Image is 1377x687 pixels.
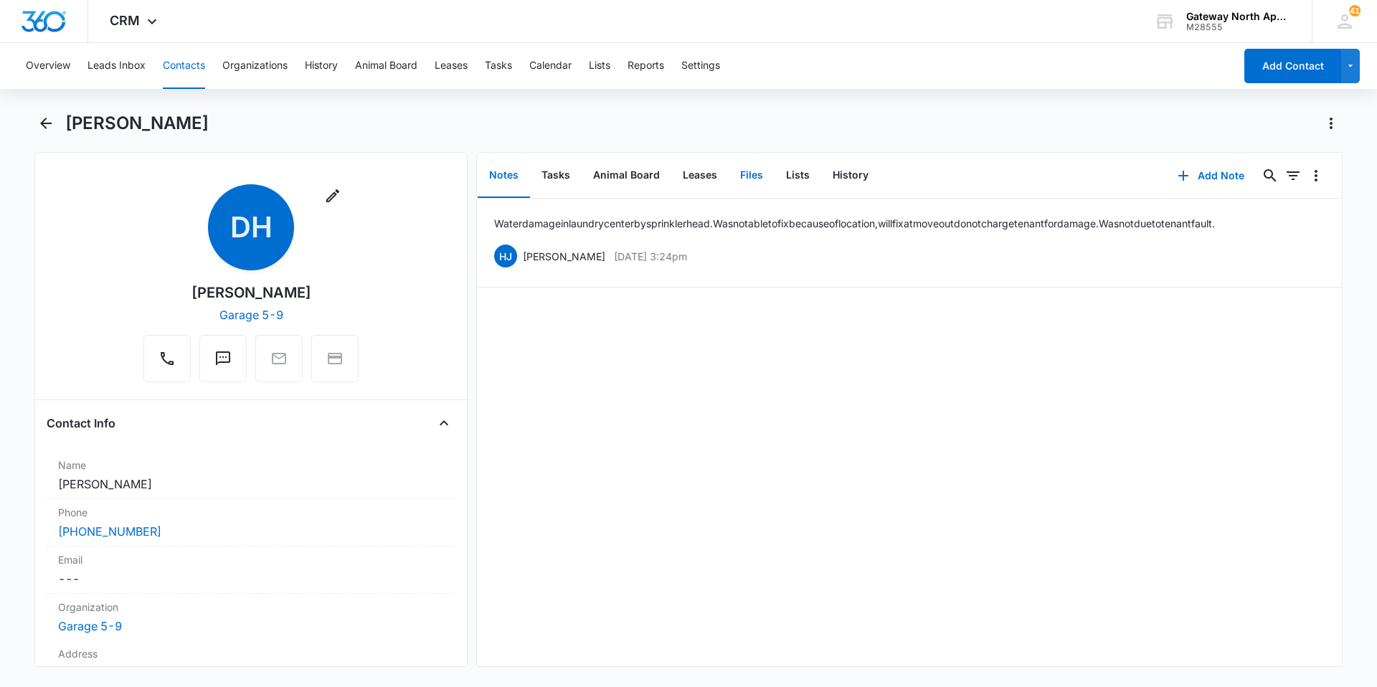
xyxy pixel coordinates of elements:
button: Add Contact [1244,49,1341,83]
button: Close [432,412,455,435]
button: Text [199,335,247,382]
span: DH [208,184,294,270]
button: Tasks [530,153,582,198]
button: History [305,43,338,89]
button: Back [34,112,57,135]
label: Email [58,552,444,567]
label: Phone [58,505,444,520]
p: [PERSON_NAME] [523,249,605,264]
button: Organizations [222,43,288,89]
button: Settings [681,43,720,89]
dd: --- [58,570,444,587]
button: Files [729,153,775,198]
button: Calendar [529,43,572,89]
div: account name [1186,11,1291,22]
button: Filters [1282,164,1305,187]
h1: [PERSON_NAME] [65,113,209,134]
a: Text [199,357,247,369]
span: HJ [494,245,517,267]
button: History [821,153,880,198]
div: account id [1186,22,1291,32]
div: Name[PERSON_NAME] [47,452,455,499]
div: Phone[PHONE_NUMBER] [47,499,455,546]
button: Overview [26,43,70,89]
button: Overflow Menu [1305,164,1328,187]
button: Lists [589,43,610,89]
dd: --- [58,664,444,681]
button: Contacts [163,43,205,89]
a: [PHONE_NUMBER] [58,523,161,540]
button: Animal Board [582,153,671,198]
button: Leads Inbox [87,43,146,89]
a: Garage 5-9 [219,308,283,322]
button: Notes [478,153,530,198]
label: Address [58,646,444,661]
div: [PERSON_NAME] [191,282,311,303]
a: Garage 5-9 [58,619,122,633]
button: Lists [775,153,821,198]
button: Reports [628,43,664,89]
button: Search... [1259,164,1282,187]
a: Call [143,357,191,369]
button: Add Note [1163,158,1259,193]
div: Email--- [47,546,455,594]
div: OrganizationGarage 5-9 [47,594,455,640]
button: Animal Board [355,43,417,89]
button: Leases [435,43,468,89]
label: Organization [58,600,444,615]
button: Tasks [485,43,512,89]
label: Name [58,458,444,473]
button: Call [143,335,191,382]
dd: [PERSON_NAME] [58,475,444,493]
div: notifications count [1349,5,1361,16]
span: CRM [110,13,140,28]
p: [DATE] 3:24pm [614,249,687,264]
button: Leases [671,153,729,198]
h4: Contact Info [47,414,115,432]
button: Actions [1320,112,1343,135]
p: Water damage in laundry center by sprinkler head. Was not able to fix because of location, will f... [494,216,1215,231]
span: 41 [1349,5,1361,16]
